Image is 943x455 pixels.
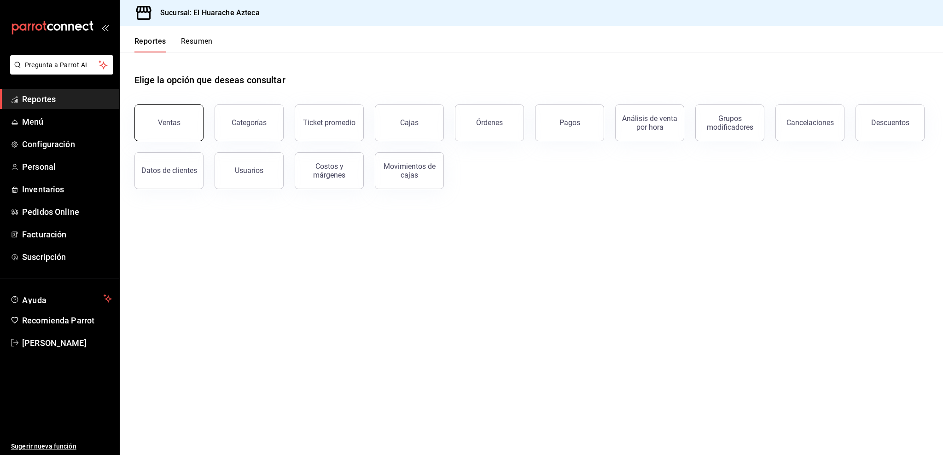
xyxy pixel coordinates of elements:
div: Análisis de venta por hora [621,114,678,132]
button: Resumen [181,37,213,52]
span: [PERSON_NAME] [22,337,112,349]
h1: Elige la opción que deseas consultar [134,73,285,87]
button: Costos y márgenes [295,152,364,189]
button: Análisis de venta por hora [615,104,684,141]
button: Categorías [215,104,284,141]
div: navigation tabs [134,37,213,52]
div: Movimientos de cajas [381,162,438,179]
span: Recomienda Parrot [22,314,112,327]
button: Ventas [134,104,204,141]
div: Costos y márgenes [301,162,358,179]
button: Cancelaciones [775,104,844,141]
button: open_drawer_menu [101,24,109,31]
button: Órdenes [455,104,524,141]
span: Suscripción [22,251,112,263]
div: Usuarios [235,166,263,175]
span: Pregunta a Parrot AI [25,60,99,70]
button: Grupos modificadores [695,104,764,141]
div: Ventas [158,118,180,127]
span: Pedidos Online [22,206,112,218]
button: Ticket promedio [295,104,364,141]
span: Menú [22,115,112,128]
span: Reportes [22,93,112,105]
span: Inventarios [22,183,112,196]
div: Órdenes [476,118,503,127]
span: Ayuda [22,293,100,304]
div: Grupos modificadores [701,114,758,132]
button: Reportes [134,37,166,52]
button: Descuentos [856,104,925,141]
h3: Sucursal: El Huarache Azteca [153,7,260,18]
span: Sugerir nueva función [11,442,112,451]
button: Pregunta a Parrot AI [10,55,113,75]
button: Pagos [535,104,604,141]
a: Pregunta a Parrot AI [6,67,113,76]
div: Categorías [232,118,267,127]
span: Facturación [22,228,112,241]
div: Descuentos [871,118,909,127]
a: Cajas [375,104,444,141]
div: Pagos [559,118,580,127]
div: Cajas [400,117,419,128]
button: Usuarios [215,152,284,189]
span: Configuración [22,138,112,150]
button: Movimientos de cajas [375,152,444,189]
div: Datos de clientes [141,166,197,175]
div: Ticket promedio [303,118,355,127]
div: Cancelaciones [786,118,834,127]
span: Personal [22,161,112,173]
button: Datos de clientes [134,152,204,189]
